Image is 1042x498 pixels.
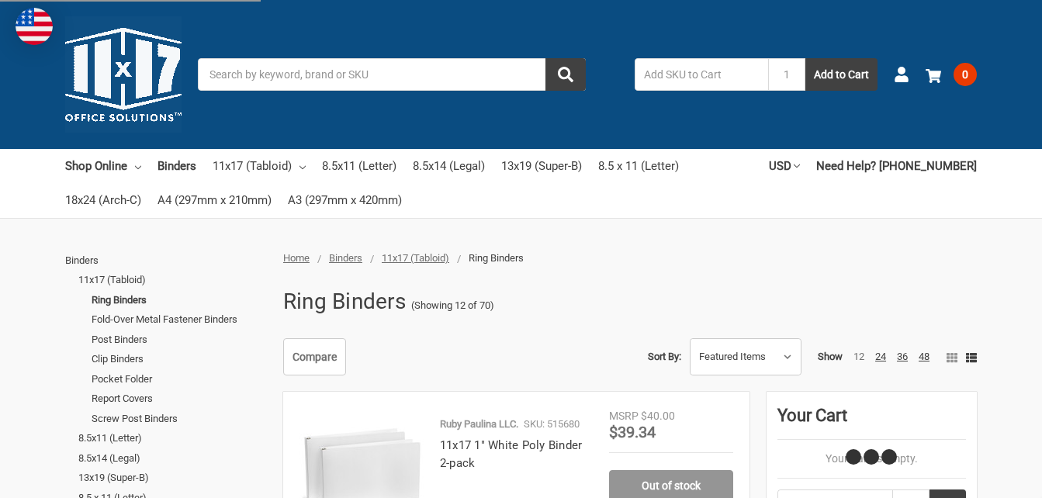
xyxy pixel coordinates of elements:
a: Home [283,252,310,264]
div: Your Cart [777,403,966,440]
a: Shop Online [65,149,141,183]
a: 11x17 (Tabloid) [213,149,306,183]
a: 8.5x14 (Legal) [413,149,485,183]
a: 11x17 (Tabloid) [382,252,449,264]
a: Binders [65,251,266,271]
a: 11x17 1" White Poly Binder 2-pack [440,438,583,470]
a: A3 (297mm x 420mm) [288,183,402,217]
a: 8.5x11 (Letter) [78,428,266,448]
a: Ring Binders [92,290,266,310]
a: Screw Post Binders [92,409,266,429]
a: 48 [919,351,929,362]
a: USD [769,149,800,183]
img: duty and tax information for United States [16,8,53,45]
a: 13x19 (Super-B) [78,468,266,488]
a: Post Binders [92,330,266,350]
a: Binders [158,149,196,183]
p: SKU: 515680 [524,417,580,432]
a: 8.5x11 (Letter) [322,149,396,183]
a: Clip Binders [92,349,266,369]
a: 13x19 (Super-B) [501,149,582,183]
span: $40.00 [641,410,675,422]
a: Compare [283,338,346,375]
span: (Showing 12 of 70) [411,298,494,313]
span: Show [818,351,843,362]
p: Ruby Paulina LLC. [440,417,518,432]
a: Need Help? [PHONE_NUMBER] [816,149,977,183]
a: 8.5 x 11 (Letter) [598,149,679,183]
a: 8.5x14 (Legal) [78,448,266,469]
div: MSRP [609,408,639,424]
a: 18x24 (Arch-C) [65,183,141,217]
a: 11x17 (Tabloid) [78,270,266,290]
a: Binders [329,252,362,264]
p: Your Cart Is Empty. [777,451,966,467]
a: Pocket Folder [92,369,266,389]
a: 12 [853,351,864,362]
input: Add SKU to Cart [635,58,768,91]
a: 0 [926,54,977,95]
a: 36 [897,351,908,362]
span: Ring Binders [469,252,524,264]
a: 24 [875,351,886,362]
button: Add to Cart [805,58,878,91]
img: 11x17.com [65,16,182,133]
input: Search by keyword, brand or SKU [198,58,586,91]
span: 0 [954,63,977,86]
a: Fold-Over Metal Fastener Binders [92,310,266,330]
a: Report Covers [92,389,266,409]
span: $39.34 [609,423,656,441]
a: A4 (297mm x 210mm) [158,183,272,217]
label: Sort By: [648,345,681,368]
h1: Ring Binders [283,282,406,322]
